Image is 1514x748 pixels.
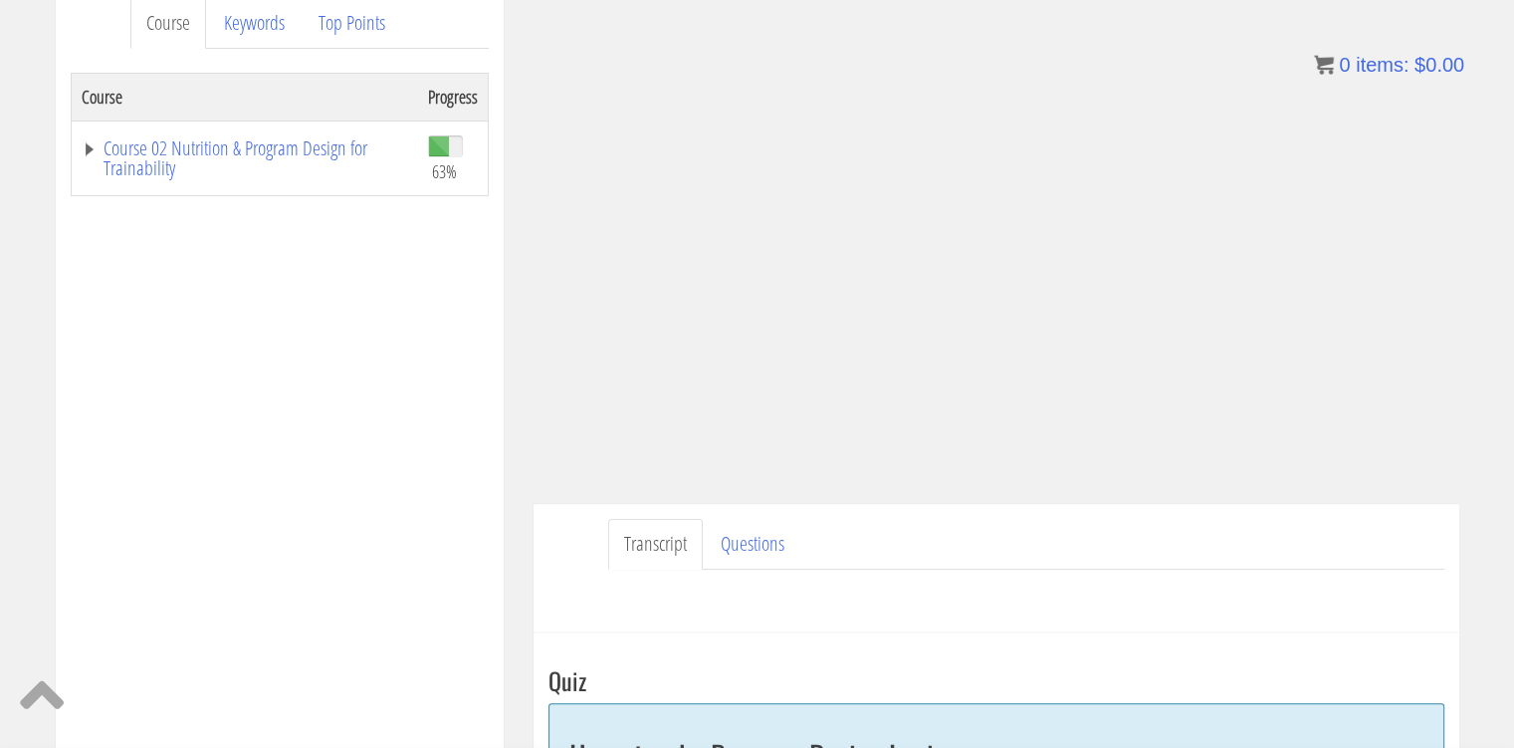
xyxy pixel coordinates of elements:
a: Course 02 Nutrition & Program Design for Trainability [82,138,408,178]
a: Transcript [608,519,703,570]
bdi: 0.00 [1414,54,1464,76]
th: Course [71,73,418,121]
span: 63% [432,160,457,182]
span: 0 [1339,54,1350,76]
a: Questions [705,519,800,570]
a: 0 items: $0.00 [1314,54,1464,76]
span: items: [1356,54,1408,76]
h3: Quiz [548,667,1444,693]
th: Progress [418,73,489,121]
span: $ [1414,54,1425,76]
img: icon11.png [1314,55,1334,75]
